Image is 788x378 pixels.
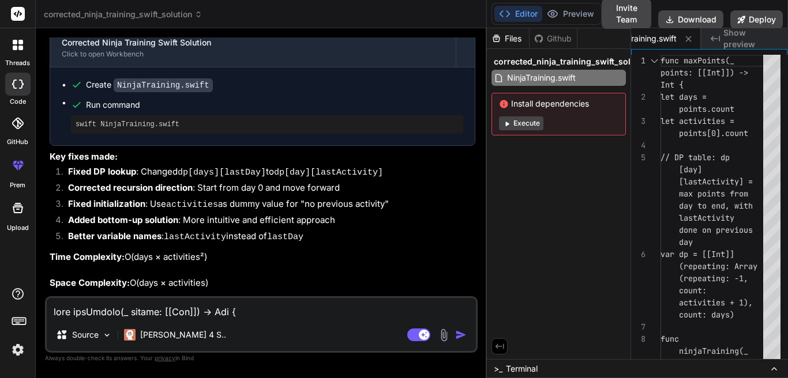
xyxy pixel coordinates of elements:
span: Show preview [723,27,779,50]
span: var dp = [[Int]] [661,249,734,259]
span: NinjaTraining.swift [506,71,577,85]
button: Deploy [730,10,783,29]
p: [PERSON_NAME] 4 S.. [140,329,226,341]
p: Source [72,329,99,341]
li: : Start from day 0 and move forward [59,182,475,198]
span: (repeating: -1, [679,273,748,283]
div: 3 [631,115,646,127]
span: points: [[Int]]) -> [661,67,748,78]
label: GitHub [7,137,28,147]
label: prem [10,180,25,190]
div: 4 [631,139,646,152]
img: attachment [437,328,451,342]
div: Github [530,33,577,44]
span: ninjaTraining(_ [679,346,748,356]
div: Create [86,79,213,91]
span: // DP table: dp [661,152,730,162]
div: 1 [631,55,646,67]
span: func [661,334,679,344]
span: corrected_ninja_training_swift_solution [494,56,651,67]
li: : instead of [59,230,475,246]
p: Always double-check its answers. Your in Bind [45,353,478,364]
span: NinjaTraining.swift [608,33,677,44]
span: count: [679,285,707,296]
span: (repeating: Array [679,261,757,271]
span: [lastActivity] = [679,176,753,187]
span: Run command [86,99,463,111]
label: Upload [7,223,29,233]
button: Download [658,10,723,29]
div: Corrected Ninja Training Swift Solution [62,37,444,48]
li: : Use as dummy value for "no previous activity" [59,198,475,214]
span: Terminal [506,363,538,375]
img: settings [8,340,28,360]
p: O(days × activities²) O(days × activities) [50,251,475,290]
label: code [10,97,26,107]
span: activities + 1), [679,297,753,308]
div: 7 [631,321,646,333]
span: points.count [679,104,734,114]
img: Claude 4 Sonnet [124,329,136,341]
span: max points from [679,188,748,199]
code: dp[day][lastActivity] [274,168,383,177]
span: day to end, with [679,201,753,211]
img: icon [455,329,467,341]
button: Execute [499,116,543,130]
div: 8 [631,333,646,345]
span: points: [[Int]], [679,358,753,368]
strong: Corrected recursion direction [68,182,193,193]
code: dp[days][lastDay] [178,168,266,177]
div: 5 [631,152,646,164]
li: : More intuitive and efficient approach [59,214,475,230]
div: 2 [631,91,646,103]
li: : Changed to [59,165,475,182]
code: activities [166,200,218,210]
div: Files [487,33,529,44]
span: day [679,237,693,247]
button: Editor [494,6,542,22]
span: done on previous [679,225,753,235]
span: Int { [661,80,684,90]
strong: Key fixes made: [50,151,118,162]
span: points[0].count [679,128,748,138]
code: lastDay [267,232,303,242]
pre: swift NinjaTraining.swift [76,120,459,129]
strong: Space Complexity: [50,277,130,288]
span: Install dependencies [499,98,618,109]
span: func maxPoints(_ [661,55,734,66]
strong: Fixed initialization [68,198,145,209]
img: Pick Models [102,330,112,340]
strong: Time Complexity: [50,251,125,262]
span: count: days) [679,309,734,320]
div: Click to open Workbench [62,50,444,59]
span: privacy [155,354,175,361]
strong: Added bottom-up solution [68,214,178,225]
p: The bottom-up approach is generally more efficient and easier to understand for this type of prob... [50,294,475,308]
button: Preview [542,6,599,22]
label: threads [5,58,30,68]
button: Corrected Ninja Training Swift SolutionClick to open Workbench [50,29,456,67]
code: lastActivity [164,232,226,242]
span: >_ [494,363,502,375]
span: [day] [679,164,702,175]
span: let days = [661,92,707,102]
div: 6 [631,248,646,260]
span: lastActivity [679,213,734,223]
strong: Fixed DP lookup [68,166,136,177]
span: let activities = [661,116,734,126]
strong: Better variable names [68,230,162,241]
code: NinjaTraining.swift [114,78,213,92]
span: corrected_ninja_training_swift_solution [44,9,202,20]
div: Click to collapse the range. [647,55,662,67]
